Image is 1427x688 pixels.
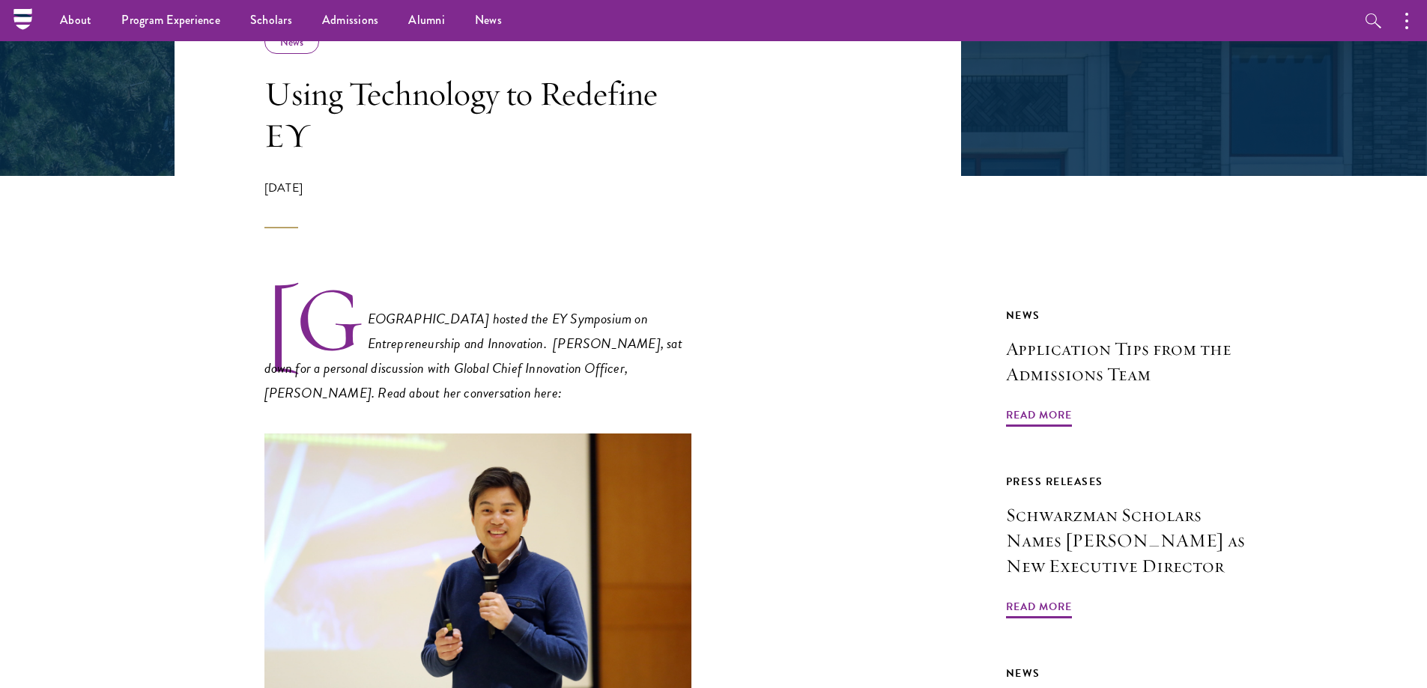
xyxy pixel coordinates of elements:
a: News [280,34,303,49]
h1: Using Technology to Redefine EY [264,73,691,156]
span: Read More [1006,597,1072,621]
span: Read More [1006,406,1072,429]
div: News [1006,664,1253,683]
em: [GEOGRAPHIC_DATA] hosted the EY Symposium on Entrepreneurship and Innovation. [PERSON_NAME], sat ... [264,308,682,404]
div: [DATE] [264,179,691,228]
a: News Application Tips from the Admissions Team Read More [1006,306,1253,429]
div: News [1006,306,1253,325]
a: Press Releases Schwarzman Scholars Names [PERSON_NAME] as New Executive Director Read More [1006,472,1253,621]
div: Press Releases [1006,472,1253,491]
h3: Application Tips from the Admissions Team [1006,336,1253,387]
h3: Schwarzman Scholars Names [PERSON_NAME] as New Executive Director [1006,502,1253,579]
